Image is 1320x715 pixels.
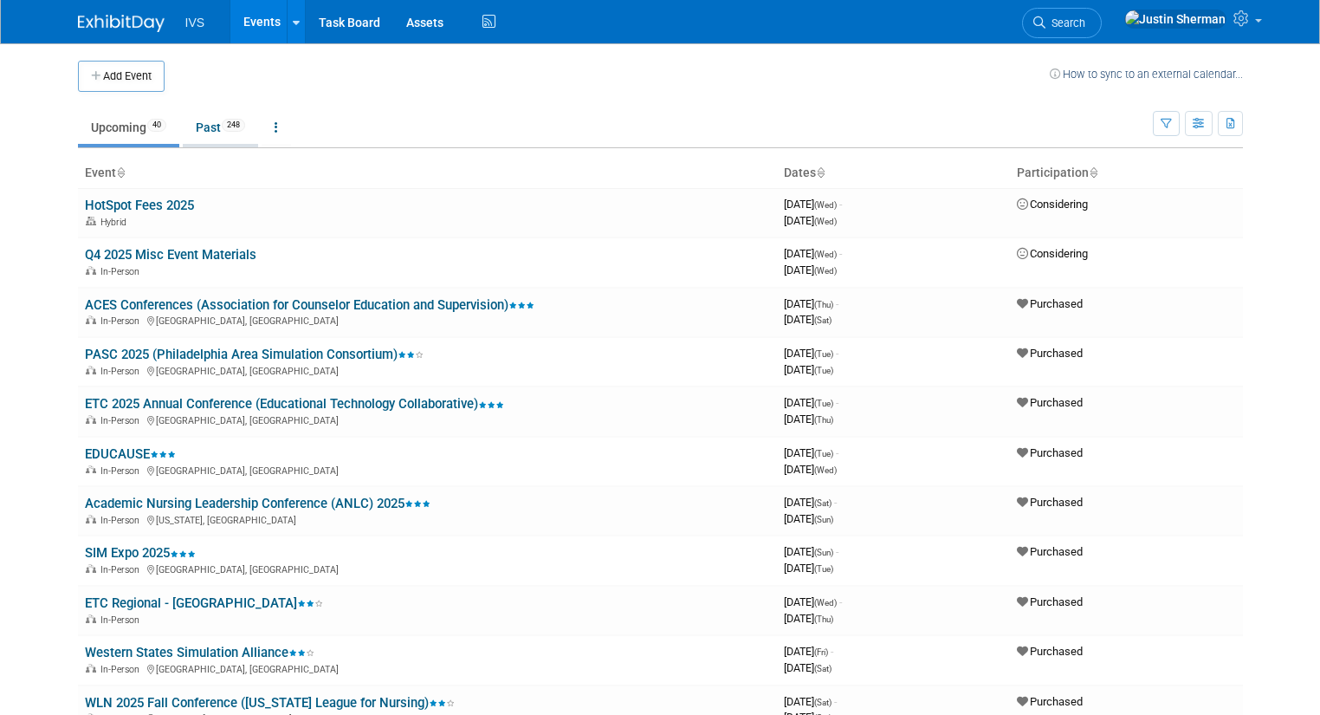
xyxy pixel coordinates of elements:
[86,564,96,573] img: In-Person Event
[85,645,314,660] a: Western States Simulation Alliance
[100,266,145,277] span: In-Person
[784,512,833,525] span: [DATE]
[784,645,833,658] span: [DATE]
[836,347,838,360] span: -
[116,166,125,179] a: Sort by Event Name
[1045,16,1085,29] span: Search
[85,413,770,426] div: [GEOGRAPHIC_DATA], [GEOGRAPHIC_DATA]
[85,661,770,675] div: [GEOGRAPHIC_DATA], [GEOGRAPHIC_DATA]
[85,562,770,575] div: [GEOGRAPHIC_DATA], [GEOGRAPHIC_DATA]
[1124,10,1226,29] img: Justin Sherman
[85,198,194,213] a: HotSpot Fees 2025
[777,159,1010,188] th: Dates
[784,562,833,575] span: [DATE]
[1022,8,1102,38] a: Search
[86,217,96,225] img: Hybrid Event
[78,15,165,32] img: ExhibitDay
[85,396,504,412] a: ETC 2025 Annual Conference (Educational Technology Collaborative)
[100,366,145,377] span: In-Person
[78,159,777,188] th: Event
[836,297,838,310] span: -
[814,217,837,226] span: (Wed)
[1017,247,1088,260] span: Considering
[85,463,770,477] div: [GEOGRAPHIC_DATA], [GEOGRAPHIC_DATA]
[1017,595,1083,608] span: Purchased
[1050,68,1243,81] a: How to sync to an external calendar...
[85,247,256,263] a: Q4 2025 Misc Event Materials
[100,217,132,228] span: Hybrid
[784,214,837,227] span: [DATE]
[784,661,831,674] span: [DATE]
[86,465,96,474] img: In-Person Event
[147,119,166,132] span: 40
[834,496,837,509] span: -
[814,614,833,624] span: (Thu)
[78,61,165,92] button: Add Event
[784,545,838,558] span: [DATE]
[839,595,842,608] span: -
[814,698,831,707] span: (Sat)
[814,300,833,309] span: (Thu)
[85,545,196,561] a: SIM Expo 2025
[85,446,176,462] a: EDUCAUSE
[784,396,838,409] span: [DATE]
[85,595,323,611] a: ETC Regional - [GEOGRAPHIC_DATA]
[836,396,838,409] span: -
[1017,396,1083,409] span: Purchased
[814,564,833,574] span: (Tue)
[814,266,837,276] span: (Wed)
[100,614,145,626] span: In-Person
[100,564,145,575] span: In-Person
[86,415,96,424] img: In-Person Event
[814,399,833,408] span: (Tue)
[1017,545,1083,558] span: Purchased
[834,695,837,708] span: -
[784,595,842,608] span: [DATE]
[836,446,838,459] span: -
[86,515,96,523] img: In-Person Event
[185,16,205,29] span: IVS
[86,664,96,673] img: In-Person Event
[86,366,96,374] img: In-Person Event
[814,548,833,557] span: (Sun)
[1017,496,1083,509] span: Purchased
[100,415,145,426] span: In-Person
[85,313,770,327] div: [GEOGRAPHIC_DATA], [GEOGRAPHIC_DATA]
[784,247,842,260] span: [DATE]
[1010,159,1243,188] th: Participation
[85,512,770,526] div: [US_STATE], [GEOGRAPHIC_DATA]
[1017,347,1083,360] span: Purchased
[784,198,842,211] span: [DATE]
[1017,695,1083,708] span: Purchased
[1017,645,1083,658] span: Purchased
[784,313,831,326] span: [DATE]
[814,498,831,508] span: (Sat)
[86,315,96,324] img: In-Person Event
[839,247,842,260] span: -
[814,200,837,210] span: (Wed)
[784,263,837,276] span: [DATE]
[1017,297,1083,310] span: Purchased
[1017,198,1088,211] span: Considering
[814,647,828,657] span: (Fri)
[784,347,838,360] span: [DATE]
[814,465,837,475] span: (Wed)
[183,111,258,144] a: Past248
[222,119,245,132] span: 248
[814,664,831,673] span: (Sat)
[784,612,833,625] span: [DATE]
[78,111,179,144] a: Upcoming40
[814,366,833,375] span: (Tue)
[784,363,833,376] span: [DATE]
[836,545,838,558] span: -
[814,349,833,359] span: (Tue)
[100,664,145,675] span: In-Person
[85,496,430,511] a: Academic Nursing Leadership Conference (ANLC) 2025
[814,315,831,325] span: (Sat)
[100,515,145,526] span: In-Person
[86,266,96,275] img: In-Person Event
[85,363,770,377] div: [GEOGRAPHIC_DATA], [GEOGRAPHIC_DATA]
[85,297,534,313] a: ACES Conferences (Association for Counselor Education and Supervision)
[814,515,833,524] span: (Sun)
[85,695,455,711] a: WLN 2025 Fall Conference ([US_STATE] League for Nursing)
